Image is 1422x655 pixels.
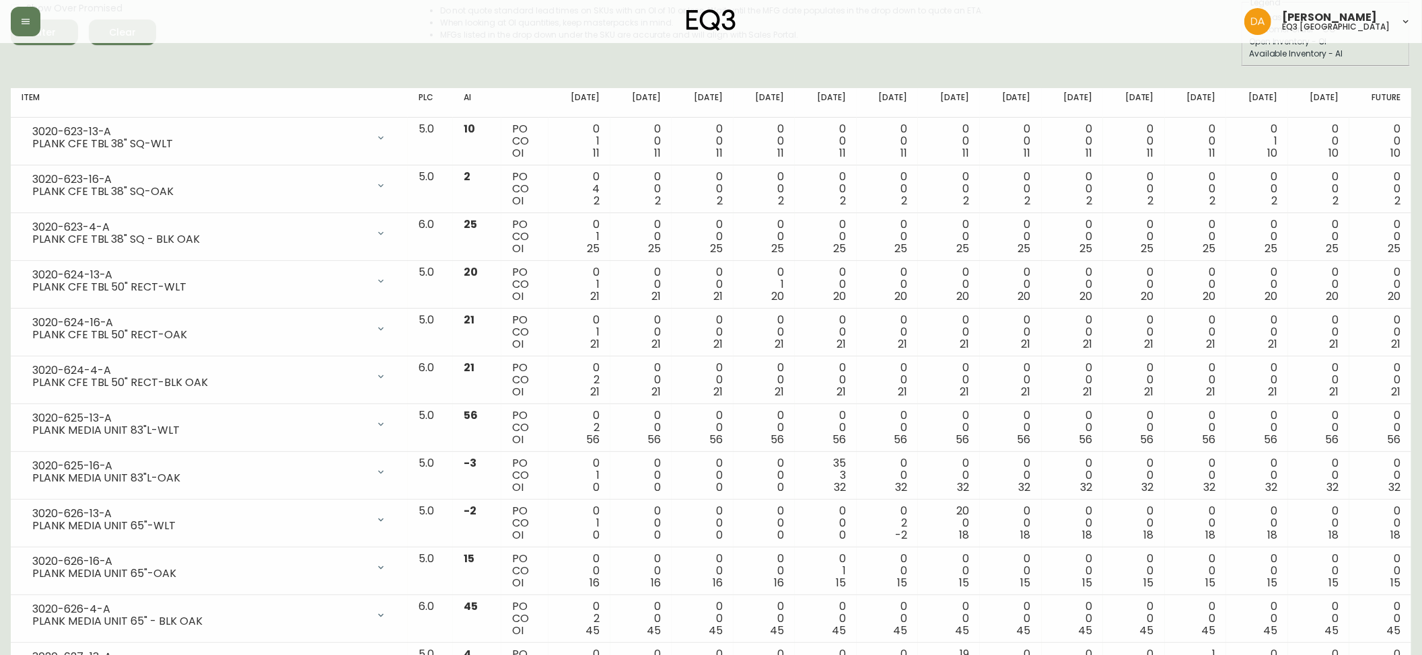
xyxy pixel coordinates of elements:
[806,410,846,446] div: 0 0
[837,384,846,399] span: 21
[464,360,474,375] span: 21
[991,410,1031,446] div: 0 0
[1083,336,1092,352] span: 21
[1299,410,1339,446] div: 0 0
[960,384,969,399] span: 21
[682,266,723,303] div: 0 0
[857,88,919,118] th: [DATE]
[651,384,661,399] span: 21
[593,479,600,495] span: 0
[464,264,478,280] span: 20
[32,281,367,293] div: PLANK CFE TBL 50" RECT-WLT
[1237,123,1277,159] div: 0 1
[806,457,846,494] div: 35 3
[512,457,538,494] div: PO CO
[806,219,846,255] div: 0 0
[1268,336,1277,352] span: 21
[1360,362,1400,398] div: 0 0
[991,362,1031,398] div: 0 0
[1329,384,1339,399] span: 21
[1114,171,1154,207] div: 0 0
[929,362,969,398] div: 0 0
[621,123,662,159] div: 0 0
[1360,219,1400,255] div: 0 0
[867,219,908,255] div: 0 0
[1053,171,1093,207] div: 0 0
[991,457,1031,494] div: 0 0
[1114,219,1154,255] div: 0 0
[621,314,662,350] div: 0 0
[464,455,476,471] span: -3
[1265,241,1277,256] span: 25
[1053,410,1093,446] div: 0 0
[512,241,524,256] span: OI
[894,432,908,447] span: 56
[32,568,367,580] div: PLANK MEDIA UNIT 65"-OAK
[648,241,661,256] span: 25
[32,472,367,484] div: PLANK MEDIA UNIT 83"L-OAK
[960,336,969,352] span: 21
[408,452,453,500] td: 5.0
[651,336,661,352] span: 21
[464,312,474,327] span: 21
[621,266,662,303] div: 0 0
[512,171,538,207] div: PO CO
[795,88,857,118] th: [DATE]
[1209,193,1215,208] span: 2
[559,123,600,159] div: 0 1
[686,9,736,31] img: logo
[682,171,723,207] div: 0 0
[1024,145,1031,161] span: 11
[1165,88,1227,118] th: [DATE]
[1360,410,1400,446] div: 0 0
[832,432,846,447] span: 56
[1114,362,1154,398] div: 0 0
[1299,266,1339,303] div: 0 0
[464,121,475,137] span: 10
[1326,241,1339,256] span: 25
[682,314,723,350] div: 0 0
[1271,193,1277,208] span: 2
[1237,171,1277,207] div: 0 0
[1282,12,1377,23] span: [PERSON_NAME]
[682,123,723,159] div: 0 0
[867,362,908,398] div: 0 0
[1025,193,1031,208] span: 2
[1388,241,1400,256] span: 25
[1086,145,1092,161] span: 11
[867,457,908,494] div: 0 0
[408,165,453,213] td: 5.0
[901,145,908,161] span: 11
[771,288,784,304] span: 20
[956,432,969,447] span: 56
[464,408,478,423] span: 56
[512,336,524,352] span: OI
[464,217,477,232] span: 25
[1329,336,1339,352] span: 21
[929,171,969,207] div: 0 0
[1325,432,1339,447] span: 56
[1388,288,1400,304] span: 20
[621,219,662,255] div: 0 0
[682,219,723,255] div: 0 0
[744,457,785,494] div: 0 0
[867,410,908,446] div: 0 0
[512,410,538,446] div: PO CO
[833,288,846,304] span: 20
[610,88,672,118] th: [DATE]
[1202,432,1215,447] span: 56
[901,193,907,208] span: 2
[777,145,784,161] span: 11
[1176,171,1216,207] div: 0 0
[408,213,453,261] td: 6.0
[32,508,367,520] div: 3020-626-13-A
[806,266,846,303] div: 0 0
[1114,266,1154,303] div: 0 0
[1114,410,1154,446] div: 0 0
[590,288,600,304] span: 21
[22,601,397,630] div: 3020-626-4-APLANK MEDIA UNIT 65" - BLK OAK
[710,241,723,256] span: 25
[980,88,1042,118] th: [DATE]
[1206,384,1215,399] span: 21
[806,171,846,207] div: 0 0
